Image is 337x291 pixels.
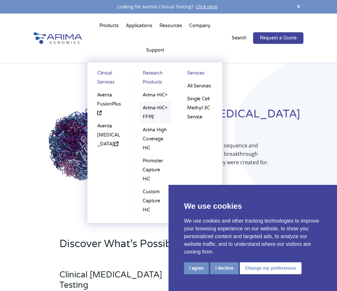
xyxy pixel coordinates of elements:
div: Looking for Aventa Clinical Testing? [34,3,303,11]
h2: Discover What’s Possible [59,237,232,256]
a: Services [184,69,216,80]
a: Request a Quote [253,32,303,44]
a: Promoter Capture HiC [139,155,171,186]
a: Click Here [193,4,220,10]
button: I decline [210,262,239,274]
p: Search [232,34,247,42]
a: Single Cell Methyl-3C Service [184,93,216,124]
button: Change my preferences [240,262,301,274]
a: Arima High Coverage HiC [139,124,171,155]
a: Arima-HiC+ [139,89,171,102]
a: Aventa FusionPlus [94,89,126,120]
img: Arima-Genomics-logo [34,32,82,44]
a: All Services [184,80,216,93]
a: Research Products [139,69,171,89]
p: We use cookies and other tracking technologies to improve your browsing experience on our website... [184,217,322,256]
h1: Redefining [MEDICAL_DATA] Diagnostics [145,107,303,141]
a: Arima-HiC+ FFPE [139,102,171,124]
a: Custom Capture HiC [139,186,171,216]
button: I agree [184,262,209,274]
a: Clinical Services [94,69,126,89]
a: Aventa [MEDICAL_DATA] [94,120,126,151]
p: We use cookies [184,200,322,212]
